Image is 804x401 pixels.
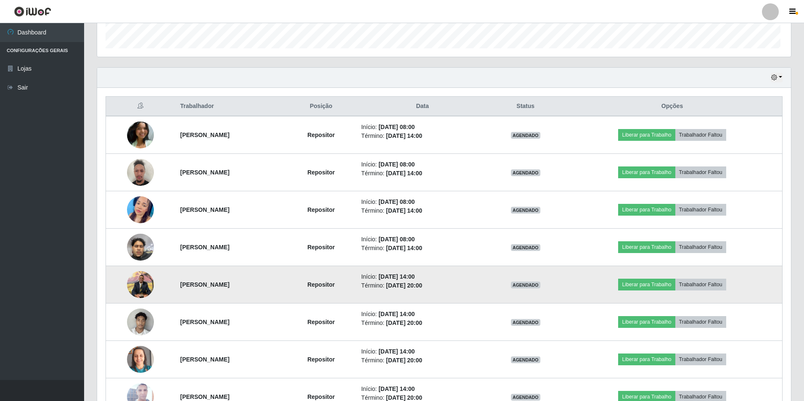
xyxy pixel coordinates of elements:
button: Liberar para Trabalho [618,129,675,141]
img: 1752582436297.jpeg [127,304,154,340]
li: Início: [361,160,484,169]
time: [DATE] 20:00 [386,282,422,289]
button: Trabalhador Faltou [675,316,726,328]
button: Liberar para Trabalho [618,316,675,328]
time: [DATE] 14:00 [386,245,422,251]
strong: Repositor [307,356,335,363]
li: Término: [361,132,484,140]
span: AGENDADO [511,394,540,401]
button: Trabalhador Faltou [675,354,726,365]
strong: Repositor [307,281,335,288]
time: [DATE] 14:00 [378,311,415,317]
span: AGENDADO [511,319,540,326]
time: [DATE] 20:00 [386,357,422,364]
li: Término: [361,281,484,290]
img: CoreUI Logo [14,6,51,17]
strong: Repositor [307,244,335,251]
li: Início: [361,385,484,393]
img: 1755715203050.jpeg [127,335,154,383]
img: 1753795450805.jpeg [127,181,154,239]
button: Liberar para Trabalho [618,279,675,290]
li: Início: [361,310,484,319]
li: Término: [361,244,484,253]
th: Data [356,97,489,116]
strong: Repositor [307,393,335,400]
img: 1753289887027.jpeg [127,154,154,190]
button: Liberar para Trabalho [618,241,675,253]
li: Término: [361,356,484,365]
span: AGENDADO [511,282,540,288]
th: Posição [286,97,356,116]
strong: [PERSON_NAME] [180,356,230,363]
strong: Repositor [307,169,335,176]
img: 1748464437090.jpeg [127,266,154,302]
strong: Repositor [307,132,335,138]
img: 1757116559947.jpeg [127,229,154,265]
strong: [PERSON_NAME] [180,169,230,176]
button: Liberar para Trabalho [618,204,675,216]
li: Início: [361,272,484,281]
strong: [PERSON_NAME] [180,132,230,138]
time: [DATE] 08:00 [378,161,415,168]
time: [DATE] 14:00 [386,207,422,214]
li: Término: [361,169,484,178]
span: AGENDADO [511,132,540,139]
li: Início: [361,198,484,206]
time: [DATE] 14:00 [386,170,422,177]
li: Término: [361,319,484,327]
strong: [PERSON_NAME] [180,206,230,213]
li: Término: [361,206,484,215]
time: [DATE] 08:00 [378,236,415,243]
button: Liberar para Trabalho [618,166,675,178]
button: Trabalhador Faltou [675,279,726,290]
strong: [PERSON_NAME] [180,319,230,325]
span: AGENDADO [511,169,540,176]
span: AGENDADO [511,356,540,363]
button: Trabalhador Faltou [675,129,726,141]
strong: [PERSON_NAME] [180,393,230,400]
th: Opções [562,97,782,116]
strong: [PERSON_NAME] [180,281,230,288]
li: Início: [361,123,484,132]
strong: Repositor [307,206,335,213]
time: [DATE] 14:00 [386,132,422,139]
button: Trabalhador Faltou [675,204,726,216]
time: [DATE] 20:00 [386,319,422,326]
strong: [PERSON_NAME] [180,244,230,251]
span: AGENDADO [511,244,540,251]
button: Trabalhador Faltou [675,166,726,178]
button: Liberar para Trabalho [618,354,675,365]
time: [DATE] 08:00 [378,124,415,130]
th: Trabalhador [175,97,286,116]
span: AGENDADO [511,207,540,214]
time: [DATE] 08:00 [378,198,415,205]
th: Status [489,97,562,116]
time: [DATE] 14:00 [378,385,415,392]
time: [DATE] 20:00 [386,394,422,401]
button: Trabalhador Faltou [675,241,726,253]
time: [DATE] 14:00 [378,348,415,355]
li: Início: [361,235,484,244]
strong: Repositor [307,319,335,325]
img: 1748893020398.jpeg [127,121,154,148]
li: Início: [361,347,484,356]
time: [DATE] 14:00 [378,273,415,280]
